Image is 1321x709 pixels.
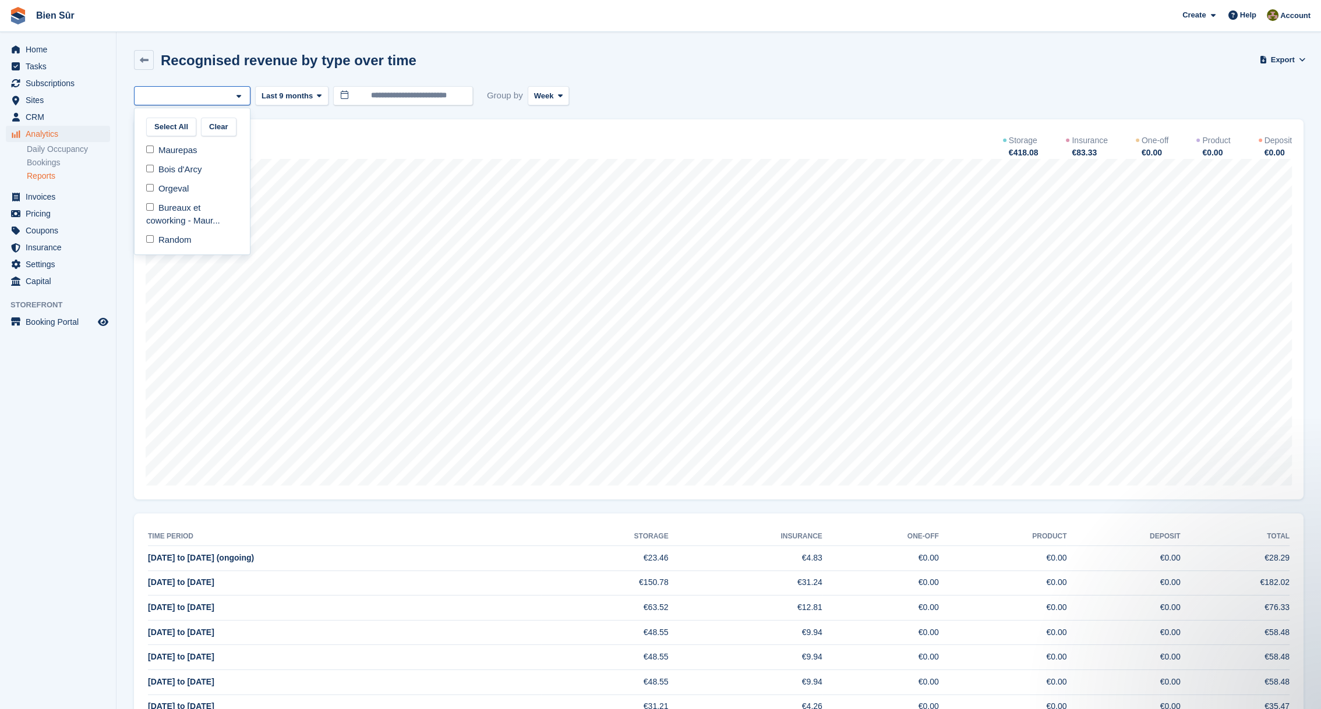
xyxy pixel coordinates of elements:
a: menu [6,273,110,289]
span: Coupons [26,222,96,239]
td: €58.48 [1181,645,1290,670]
a: menu [6,222,110,239]
td: €4.83 [669,546,822,571]
td: €0.00 [939,595,1067,621]
a: menu [6,126,110,142]
div: €0.00 [1140,147,1168,159]
a: menu [6,239,110,256]
th: One-off [822,527,939,546]
a: menu [6,75,110,91]
td: €9.94 [669,645,822,670]
span: Sites [26,92,96,108]
td: €58.48 [1181,620,1290,645]
a: menu [6,92,110,108]
span: Invoices [26,189,96,205]
span: Create [1182,9,1206,21]
div: Storage [1009,134,1037,147]
div: Bois d'Arcy [139,160,245,179]
a: menu [6,314,110,330]
div: €83.33 [1071,147,1107,159]
th: Storage [541,527,669,546]
span: Last 9 months [262,90,313,102]
td: €0.00 [822,546,939,571]
a: Bookings [27,157,110,168]
div: Bureaux et coworking - Maur... [139,198,245,231]
span: Tasks [26,58,96,75]
span: Subscriptions [26,75,96,91]
a: menu [6,41,110,58]
span: Pricing [26,205,96,222]
td: €0.00 [822,670,939,695]
td: €0.00 [939,620,1067,645]
td: €0.00 [939,570,1067,595]
span: [DATE] to [DATE] [148,652,214,661]
button: Export [1262,50,1304,69]
td: €9.94 [669,670,822,695]
td: €23.46 [541,546,669,571]
a: menu [6,256,110,272]
a: Reports [27,171,110,182]
div: €0.00 [1263,147,1292,159]
button: Last 9 months [255,86,329,105]
a: Daily Occupancy [27,144,110,155]
td: €63.52 [541,595,669,621]
td: €0.00 [1066,645,1180,670]
th: Product [939,527,1067,546]
th: Deposit [1066,527,1180,546]
div: Orgeval [139,179,245,198]
img: Matthieu Burnand [1267,9,1278,21]
td: €48.55 [541,645,669,670]
td: €9.94 [669,620,822,645]
div: Deposit [1265,134,1292,147]
td: €0.00 [822,595,939,621]
td: €48.55 [541,620,669,645]
a: menu [6,205,110,222]
h2: Recognised revenue by type over time [161,52,416,68]
td: €0.00 [1066,546,1180,571]
span: Export [1271,54,1295,66]
span: [DATE] to [DATE] (ongoing) [148,553,254,562]
button: Select All [146,118,196,137]
span: Capital [26,273,96,289]
th: insurance [669,527,822,546]
td: €0.00 [822,620,939,645]
span: [DATE] to [DATE] [148,677,214,686]
span: CRM [26,109,96,125]
th: Time period [148,527,541,546]
div: €0.00 [1201,147,1230,159]
td: €0.00 [1066,570,1180,595]
td: €182.02 [1181,570,1290,595]
span: Help [1240,9,1256,21]
td: €58.48 [1181,670,1290,695]
div: €418.08 [1008,147,1039,159]
button: Week [528,86,569,105]
div: Random [139,231,245,250]
span: Insurance [26,239,96,256]
img: stora-icon-8386f47178a22dfd0bd8f6a31ec36ba5ce8667c1dd55bd0f319d3a0aa187defe.svg [9,7,27,24]
span: Group by [487,86,523,105]
span: Storefront [10,299,116,311]
a: Bien Sûr [31,6,79,25]
div: Product [1202,134,1230,147]
td: €48.55 [541,670,669,695]
div: Maurepas [139,141,245,160]
td: €31.24 [669,570,822,595]
a: Preview store [96,315,110,329]
td: €28.29 [1181,546,1290,571]
th: Total [1181,527,1290,546]
td: €0.00 [1066,620,1180,645]
td: €0.00 [822,570,939,595]
span: [DATE] to [DATE] [148,602,214,612]
td: €150.78 [541,570,669,595]
a: menu [6,189,110,205]
span: [DATE] to [DATE] [148,577,214,587]
td: €0.00 [939,546,1067,571]
button: Clear [201,118,236,137]
span: Account [1280,10,1311,22]
span: Settings [26,256,96,272]
td: €76.33 [1181,595,1290,621]
td: €0.00 [939,645,1067,670]
span: Booking Portal [26,314,96,330]
td: €0.00 [939,670,1067,695]
div: One-off [1142,134,1168,147]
